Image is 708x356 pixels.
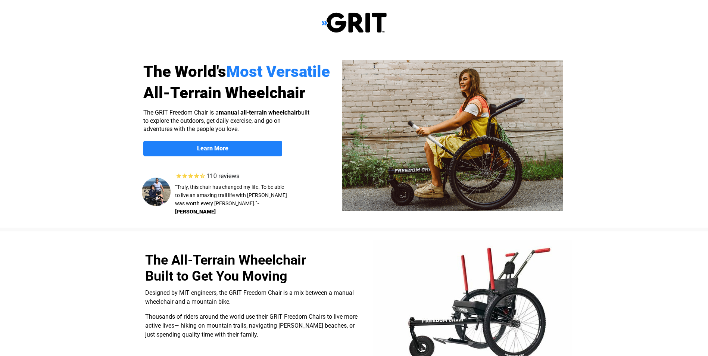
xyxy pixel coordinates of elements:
span: All-Terrain Wheelchair [143,84,305,102]
span: The All-Terrain Wheelchair Built to Get You Moving [145,252,306,284]
strong: Learn More [197,145,228,152]
a: Learn More [143,141,282,156]
span: Thousands of riders around the world use their GRIT Freedom Chairs to live more active lives— hik... [145,313,358,338]
strong: manual all-terrain wheelchair [219,109,298,116]
span: Most Versatile [226,62,330,81]
span: The World's [143,62,226,81]
span: Designed by MIT engineers, the GRIT Freedom Chair is a mix between a manual wheelchair and a moun... [145,289,354,305]
span: “Truly, this chair has changed my life. To be able to live an amazing trail life with [PERSON_NAM... [175,184,287,206]
span: The GRIT Freedom Chair is a built to explore the outdoors, get daily exercise, and go on adventur... [143,109,309,132]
